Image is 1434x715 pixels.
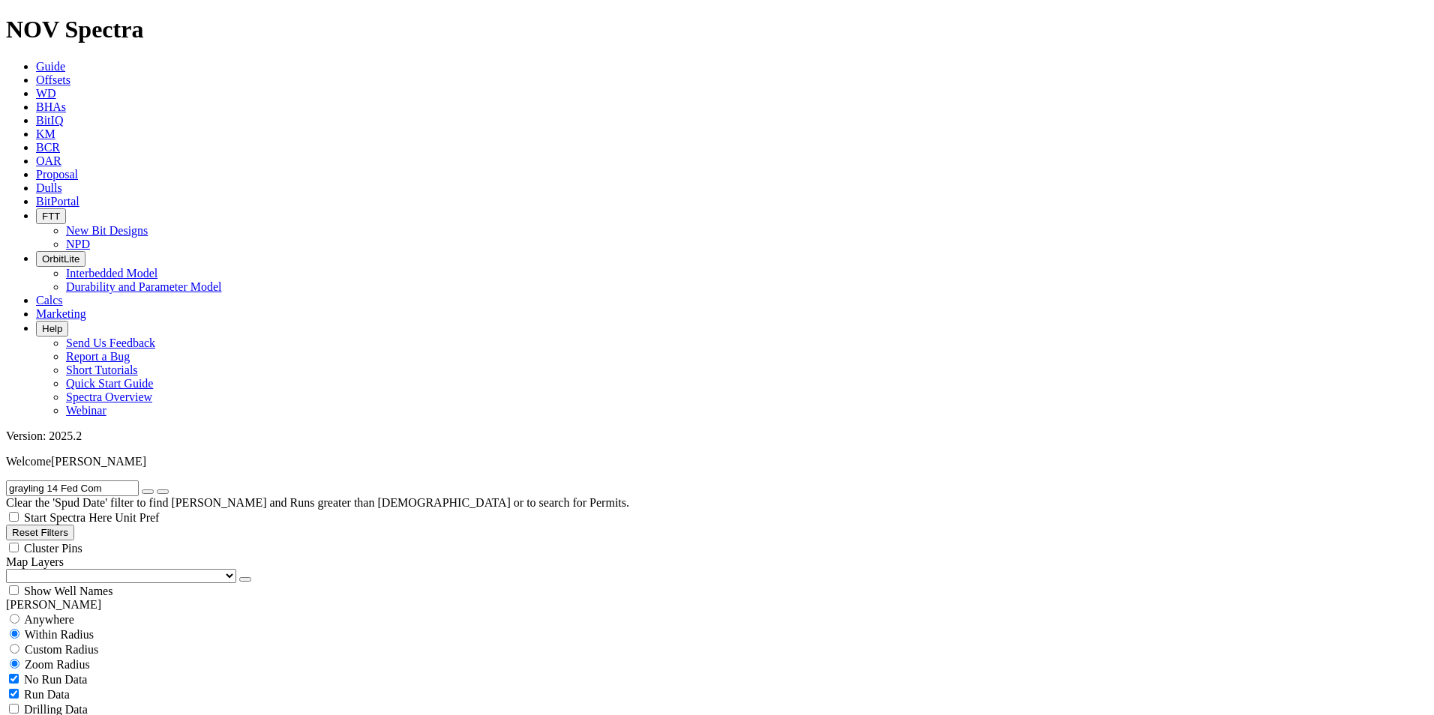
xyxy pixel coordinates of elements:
a: Guide [36,60,65,73]
span: Clear the 'Spud Date' filter to find [PERSON_NAME] and Runs greater than [DEMOGRAPHIC_DATA] or to... [6,496,629,509]
button: Help [36,321,68,337]
span: Zoom Radius [25,658,90,671]
a: Short Tutorials [66,363,138,376]
span: Help [42,323,62,334]
span: Anywhere [24,613,74,626]
div: Version: 2025.2 [6,429,1428,443]
a: BitPortal [36,195,79,208]
a: KM [36,127,55,140]
span: [PERSON_NAME] [51,455,146,468]
span: Start Spectra Here [24,511,112,524]
span: FTT [42,211,60,222]
span: Map Layers [6,555,64,568]
a: Interbedded Model [66,267,157,280]
a: BHAs [36,100,66,113]
a: Webinar [66,404,106,417]
a: Send Us Feedback [66,337,155,349]
a: New Bit Designs [66,224,148,237]
p: Welcome [6,455,1428,468]
input: Search [6,480,139,496]
button: OrbitLite [36,251,85,267]
span: Unit Pref [115,511,159,524]
a: OAR [36,154,61,167]
span: No Run Data [24,673,87,686]
a: Calcs [36,294,63,307]
a: WD [36,87,56,100]
a: Proposal [36,168,78,181]
span: Cluster Pins [24,542,82,555]
a: Offsets [36,73,70,86]
a: Quick Start Guide [66,377,153,390]
a: Report a Bug [66,350,130,363]
a: NPD [66,238,90,250]
span: Run Data [24,688,70,701]
h1: NOV Spectra [6,16,1428,43]
div: [PERSON_NAME] [6,598,1428,612]
input: Start Spectra Here [9,512,19,522]
a: Durability and Parameter Model [66,280,222,293]
a: Spectra Overview [66,390,152,403]
a: BitIQ [36,114,63,127]
button: Reset Filters [6,525,74,540]
a: Marketing [36,307,86,320]
a: Dulls [36,181,62,194]
button: FTT [36,208,66,224]
span: Within Radius [25,628,94,641]
span: Show Well Names [24,585,112,597]
a: BCR [36,141,60,154]
span: Custom Radius [25,643,98,656]
span: OrbitLite [42,253,79,265]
